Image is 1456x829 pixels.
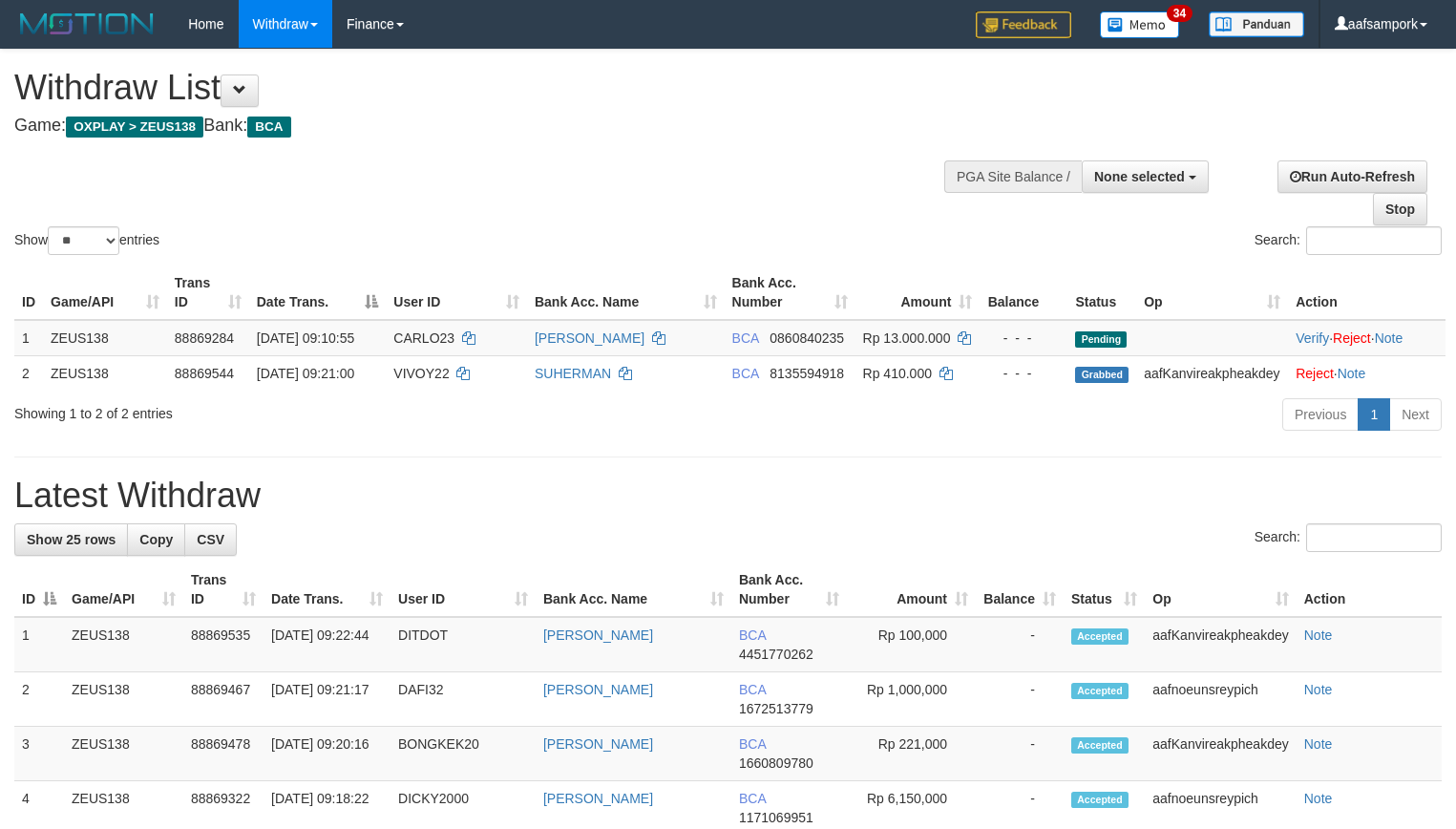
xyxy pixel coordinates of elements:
[264,672,390,727] td: [DATE] 09:21:17
[739,791,766,806] span: BCA
[14,477,1442,515] h1: Latest Withdraw
[184,523,237,556] a: CSV
[175,366,234,381] span: 88869544
[543,736,653,752] a: [PERSON_NAME]
[257,330,354,346] span: [DATE] 09:10:55
[543,682,653,697] a: [PERSON_NAME]
[183,617,264,672] td: 88869535
[770,366,844,381] span: Copy 8135594918 to clipboard
[1389,398,1442,431] a: Next
[1071,628,1129,645] span: Accepted
[1094,169,1185,184] span: None selected
[14,69,952,107] h1: Withdraw List
[1071,792,1129,808] span: Accepted
[14,672,64,727] td: 2
[847,672,976,727] td: Rp 1,000,000
[1288,320,1445,356] td: · ·
[197,532,224,547] span: CSV
[976,11,1071,38] img: Feedback.jpg
[14,727,64,781] td: 3
[1100,11,1180,38] img: Button%20Memo.svg
[1306,226,1442,255] input: Search:
[1296,330,1329,346] a: Verify
[987,364,1060,383] div: - - -
[14,226,159,255] label: Show entries
[731,563,847,617] th: Bank Acc. Number: activate to sort column ascending
[1075,331,1127,348] span: Pending
[14,117,952,136] h4: Game: Bank:
[1375,330,1403,346] a: Note
[393,330,454,346] span: CARLO23
[14,523,128,556] a: Show 25 rows
[1277,160,1427,193] a: Run Auto-Refresh
[976,672,1064,727] td: -
[1288,355,1445,391] td: ·
[1136,355,1288,391] td: aafKanvireakpheakdey
[976,563,1064,617] th: Balance: activate to sort column ascending
[535,330,644,346] a: [PERSON_NAME]
[1297,563,1442,617] th: Action
[247,117,290,138] span: BCA
[863,330,951,346] span: Rp 13.000.000
[257,366,354,381] span: [DATE] 09:21:00
[48,226,119,255] select: Showentries
[1296,366,1334,381] a: Reject
[1306,523,1442,552] input: Search:
[847,727,976,781] td: Rp 221,000
[1064,563,1145,617] th: Status: activate to sort column ascending
[1255,523,1442,552] label: Search:
[1082,160,1209,193] button: None selected
[863,366,932,381] span: Rp 410.000
[536,563,731,617] th: Bank Acc. Name: activate to sort column ascending
[386,266,527,320] th: User ID: activate to sort column ascending
[1145,672,1296,727] td: aafnoeunsreypich
[1071,683,1129,699] span: Accepted
[855,266,981,320] th: Amount: activate to sort column ascending
[183,672,264,727] td: 88869467
[725,266,855,320] th: Bank Acc. Number: activate to sort column ascending
[739,701,813,716] span: Copy 1672513779 to clipboard
[390,672,536,727] td: DAFI32
[1145,563,1296,617] th: Op: activate to sort column ascending
[739,627,766,643] span: BCA
[739,736,766,752] span: BCA
[14,617,64,672] td: 1
[1071,737,1129,754] span: Accepted
[14,563,64,617] th: ID: activate to sort column descending
[1209,11,1304,37] img: panduan.png
[980,266,1067,320] th: Balance
[1167,5,1192,22] span: 34
[1145,617,1296,672] td: aafKanvireakpheakdey
[167,266,249,320] th: Trans ID: activate to sort column ascending
[1333,330,1371,346] a: Reject
[27,532,116,547] span: Show 25 rows
[976,727,1064,781] td: -
[732,330,759,346] span: BCA
[14,320,43,356] td: 1
[1373,193,1427,225] a: Stop
[976,617,1064,672] td: -
[390,727,536,781] td: BONGKEK20
[1282,398,1359,431] a: Previous
[43,320,167,356] td: ZEUS138
[64,617,183,672] td: ZEUS138
[64,563,183,617] th: Game/API: activate to sort column ascending
[66,117,203,138] span: OXPLAY > ZEUS138
[64,727,183,781] td: ZEUS138
[390,617,536,672] td: DITDOT
[1304,791,1333,806] a: Note
[183,727,264,781] td: 88869478
[535,366,611,381] a: SUHERMAN
[14,266,43,320] th: ID
[264,617,390,672] td: [DATE] 09:22:44
[1304,682,1333,697] a: Note
[739,682,766,697] span: BCA
[527,266,725,320] th: Bank Acc. Name: activate to sort column ascending
[739,755,813,771] span: Copy 1660809780 to clipboard
[264,563,390,617] th: Date Trans.: activate to sort column ascending
[249,266,387,320] th: Date Trans.: activate to sort column descending
[175,330,234,346] span: 88869284
[944,160,1082,193] div: PGA Site Balance /
[739,647,813,662] span: Copy 4451770262 to clipboard
[264,727,390,781] td: [DATE] 09:20:16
